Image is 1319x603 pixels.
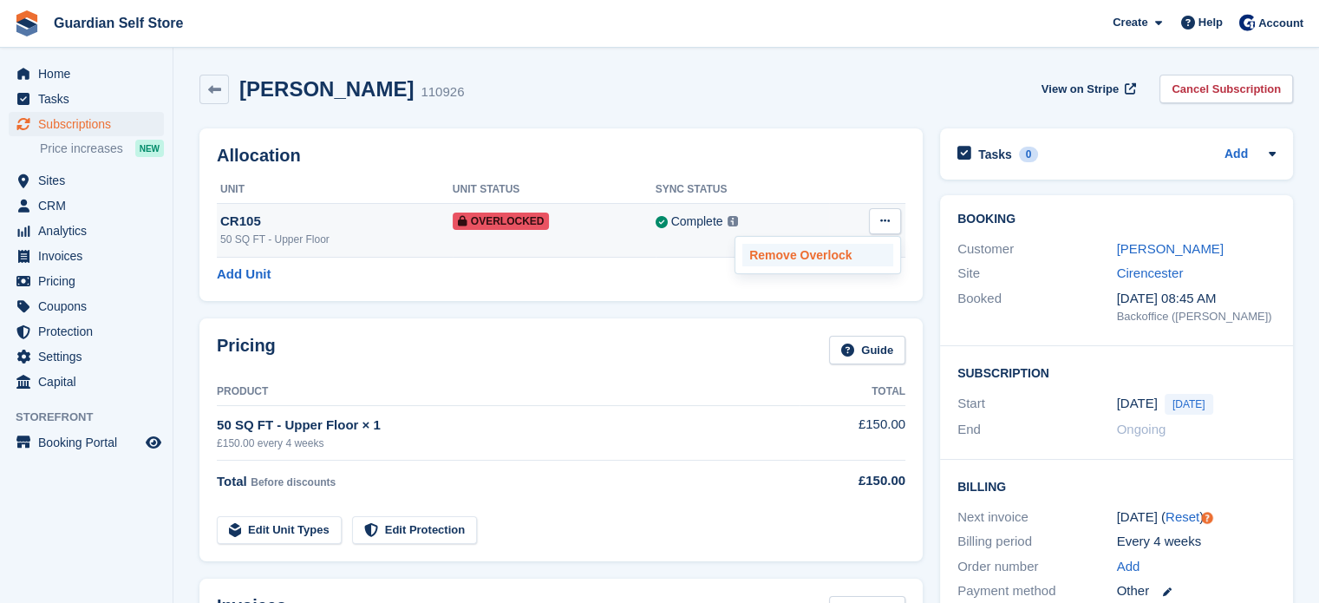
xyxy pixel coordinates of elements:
[9,87,164,111] a: menu
[9,62,164,86] a: menu
[800,471,905,491] div: £150.00
[14,10,40,36] img: stora-icon-8386f47178a22dfd0bd8f6a31ec36ba5ce8667c1dd55bd0f319d3a0aa187defe.svg
[217,416,800,436] div: 50 SQ FT - Upper Floor × 1
[217,265,271,285] a: Add Unit
[38,193,142,218] span: CRM
[829,336,905,364] a: Guide
[217,336,276,364] h2: Pricing
[135,140,164,157] div: NEW
[217,146,905,166] h2: Allocation
[957,394,1117,415] div: Start
[38,344,142,369] span: Settings
[1113,14,1147,31] span: Create
[38,112,142,136] span: Subscriptions
[9,344,164,369] a: menu
[1117,581,1277,601] div: Other
[217,176,453,204] th: Unit
[9,319,164,344] a: menu
[38,269,142,293] span: Pricing
[1224,145,1248,165] a: Add
[957,213,1276,226] h2: Booking
[671,213,723,231] div: Complete
[957,364,1276,381] h2: Subscription
[1199,510,1215,526] div: Tooltip anchor
[742,244,893,266] a: Remove Overlock
[1117,241,1224,256] a: [PERSON_NAME]
[1117,532,1277,552] div: Every 4 weeks
[1035,75,1139,103] a: View on Stripe
[47,9,190,37] a: Guardian Self Store
[1117,265,1184,280] a: Cirencester
[1117,422,1166,436] span: Ongoing
[957,557,1117,577] div: Order number
[38,294,142,318] span: Coupons
[978,147,1012,162] h2: Tasks
[957,477,1276,495] h2: Billing
[957,264,1117,284] div: Site
[957,289,1117,325] div: Booked
[1198,14,1223,31] span: Help
[251,476,336,488] span: Before discounts
[957,420,1117,440] div: End
[800,405,905,460] td: £150.00
[1238,14,1256,31] img: Tom Scott
[1159,75,1293,103] a: Cancel Subscription
[1258,15,1303,32] span: Account
[352,516,477,545] a: Edit Protection
[453,176,656,204] th: Unit Status
[9,193,164,218] a: menu
[421,82,464,102] div: 110926
[1019,147,1039,162] div: 0
[9,294,164,318] a: menu
[217,436,800,451] div: £150.00 every 4 weeks
[9,370,164,394] a: menu
[143,432,164,453] a: Preview store
[9,269,164,293] a: menu
[728,216,738,226] img: icon-info-grey-7440780725fd019a000dd9b08b2336e03edf1995a4989e88bcd33f0948082b44.svg
[38,244,142,268] span: Invoices
[957,532,1117,552] div: Billing period
[220,232,453,247] div: 50 SQ FT - Upper Floor
[1041,81,1119,98] span: View on Stripe
[9,112,164,136] a: menu
[9,168,164,193] a: menu
[217,516,342,545] a: Edit Unit Types
[957,508,1117,528] div: Next invoice
[38,430,142,455] span: Booking Portal
[1117,557,1140,577] a: Add
[1117,289,1277,309] div: [DATE] 08:45 AM
[217,378,800,406] th: Product
[217,474,247,488] span: Total
[9,430,164,455] a: menu
[220,212,453,232] div: CR105
[1166,509,1199,524] a: Reset
[1117,394,1158,414] time: 2025-09-29 00:00:00 UTC
[1165,394,1213,415] span: [DATE]
[453,213,550,230] span: Overlocked
[800,378,905,406] th: Total
[239,77,414,101] h2: [PERSON_NAME]
[656,176,830,204] th: Sync Status
[38,62,142,86] span: Home
[40,141,123,157] span: Price increases
[38,168,142,193] span: Sites
[9,244,164,268] a: menu
[957,581,1117,601] div: Payment method
[38,219,142,243] span: Analytics
[38,319,142,344] span: Protection
[38,87,142,111] span: Tasks
[38,370,142,394] span: Capital
[40,139,164,158] a: Price increases NEW
[1117,308,1277,325] div: Backoffice ([PERSON_NAME])
[16,409,173,426] span: Storefront
[1117,508,1277,528] div: [DATE] ( )
[957,239,1117,259] div: Customer
[9,219,164,243] a: menu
